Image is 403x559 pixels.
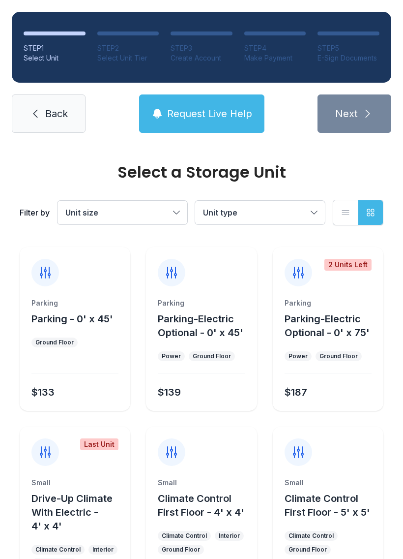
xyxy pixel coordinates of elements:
span: Unit size [65,208,98,217]
div: 2 Units Left [324,259,372,271]
div: Select Unit Tier [97,53,159,63]
span: Parking-Electric Optional - 0' x 75' [285,313,370,339]
div: $139 [158,385,181,399]
div: $187 [285,385,307,399]
button: Climate Control First Floor - 5' x 5' [285,492,379,519]
span: Parking - 0' x 45' [31,313,113,325]
div: STEP 1 [24,43,86,53]
div: Ground Floor [193,352,231,360]
button: Drive-Up Climate With Electric - 4' x 4' [31,492,126,533]
div: Climate Control [35,546,81,554]
div: Climate Control [162,532,207,540]
div: Interior [219,532,240,540]
button: Climate Control First Floor - 4' x 4' [158,492,253,519]
div: STEP 3 [171,43,232,53]
div: STEP 2 [97,43,159,53]
div: Ground Floor [35,339,74,346]
span: Next [335,107,358,121]
span: Unit type [203,208,237,217]
div: STEP 5 [317,43,379,53]
span: Drive-Up Climate With Electric - 4' x 4' [31,493,113,532]
div: $133 [31,385,55,399]
button: Parking-Electric Optional - 0' x 45' [158,312,253,340]
button: Parking - 0' x 45' [31,312,113,326]
button: Parking-Electric Optional - 0' x 75' [285,312,379,340]
div: Power [162,352,181,360]
div: Ground Floor [288,546,327,554]
div: Select Unit [24,53,86,63]
div: Climate Control [288,532,334,540]
span: Back [45,107,68,121]
div: Power [288,352,308,360]
button: Unit type [195,201,325,224]
div: Small [285,478,372,488]
div: Small [158,478,245,488]
button: Unit size [58,201,187,224]
div: STEP 4 [244,43,306,53]
div: Ground Floor [319,352,358,360]
div: Small [31,478,118,488]
div: Select a Storage Unit [20,164,383,180]
div: Interior [92,546,114,554]
div: E-Sign Documents [317,53,379,63]
span: Climate Control First Floor - 4' x 4' [158,493,244,518]
div: Ground Floor [162,546,200,554]
div: Make Payment [244,53,306,63]
div: Last Unit [80,438,118,450]
span: Climate Control First Floor - 5' x 5' [285,493,370,518]
div: Parking [285,298,372,308]
div: Filter by [20,207,50,218]
div: Create Account [171,53,232,63]
div: Parking [31,298,118,308]
div: Parking [158,298,245,308]
span: Parking-Electric Optional - 0' x 45' [158,313,243,339]
span: Request Live Help [167,107,252,121]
